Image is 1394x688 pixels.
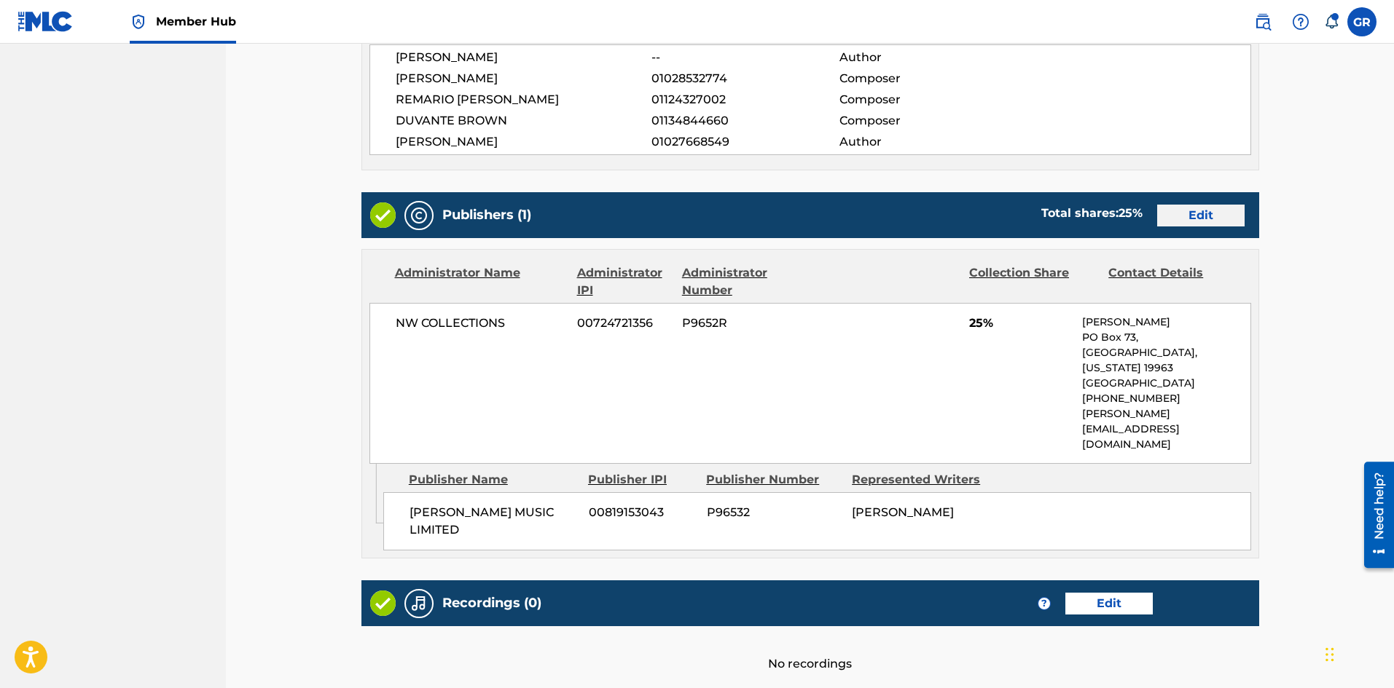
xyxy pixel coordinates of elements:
span: [PERSON_NAME] [852,505,954,519]
p: [GEOGRAPHIC_DATA], [US_STATE] 19963 [1082,345,1250,376]
span: 25 % [1119,206,1143,220]
span: ? [1038,598,1050,609]
div: Collection Share [969,264,1097,299]
span: 01028532774 [651,70,839,87]
div: User Menu [1347,7,1377,36]
div: Administrator Number [682,264,810,299]
p: PO Box 73, [1082,330,1250,345]
span: NW COLLECTIONS [396,315,567,332]
a: Edit [1065,593,1153,614]
span: 01124327002 [651,91,839,108]
span: [PERSON_NAME] MUSIC LIMITED [410,504,578,539]
div: Publisher Number [706,471,841,489]
span: -- [651,49,839,66]
div: No recordings [361,626,1259,673]
div: Publisher IPI [588,471,695,489]
img: Valid [370,202,396,228]
h5: Publishers (1) [442,207,531,224]
span: [PERSON_NAME] [396,133,652,151]
span: 00819153043 [589,504,696,521]
img: Recordings [410,595,428,612]
h5: Recordings (0) [442,595,541,612]
span: DUVANTE BROWN [396,112,652,130]
img: Top Rightsholder [130,13,147,31]
img: Valid [370,590,396,616]
span: REMARIO [PERSON_NAME] [396,91,652,108]
img: MLC Logo [17,11,74,32]
a: Public Search [1248,7,1277,36]
p: [GEOGRAPHIC_DATA] [1082,376,1250,391]
span: 01027668549 [651,133,839,151]
span: P96532 [707,504,842,521]
span: Composer [839,112,1011,130]
span: [PERSON_NAME] [396,49,652,66]
a: Edit [1157,205,1245,226]
div: Administrator Name [395,264,566,299]
img: search [1254,13,1272,31]
span: 01134844660 [651,112,839,130]
img: help [1292,13,1309,31]
iframe: Chat Widget [1321,618,1394,688]
div: Drag [1326,633,1334,676]
div: Total shares: [1041,205,1143,222]
span: 00724721356 [577,315,671,332]
iframe: Resource Center [1353,456,1394,574]
span: 25% [969,315,1072,332]
div: Represented Writers [852,471,987,489]
p: [PHONE_NUMBER] [1082,391,1250,406]
span: Author [839,49,1011,66]
img: Publishers [410,207,428,224]
div: Publisher Name [409,471,577,489]
div: Notifications [1324,15,1339,29]
div: Administrator IPI [577,264,671,299]
div: Help [1286,7,1315,36]
p: [PERSON_NAME][EMAIL_ADDRESS][DOMAIN_NAME] [1082,406,1250,452]
span: Composer [839,91,1011,108]
div: Contact Details [1108,264,1237,299]
span: Author [839,133,1011,151]
span: Member Hub [156,13,236,30]
span: Composer [839,70,1011,87]
span: [PERSON_NAME] [396,70,652,87]
span: P9652R [682,315,810,332]
p: [PERSON_NAME] [1082,315,1250,330]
